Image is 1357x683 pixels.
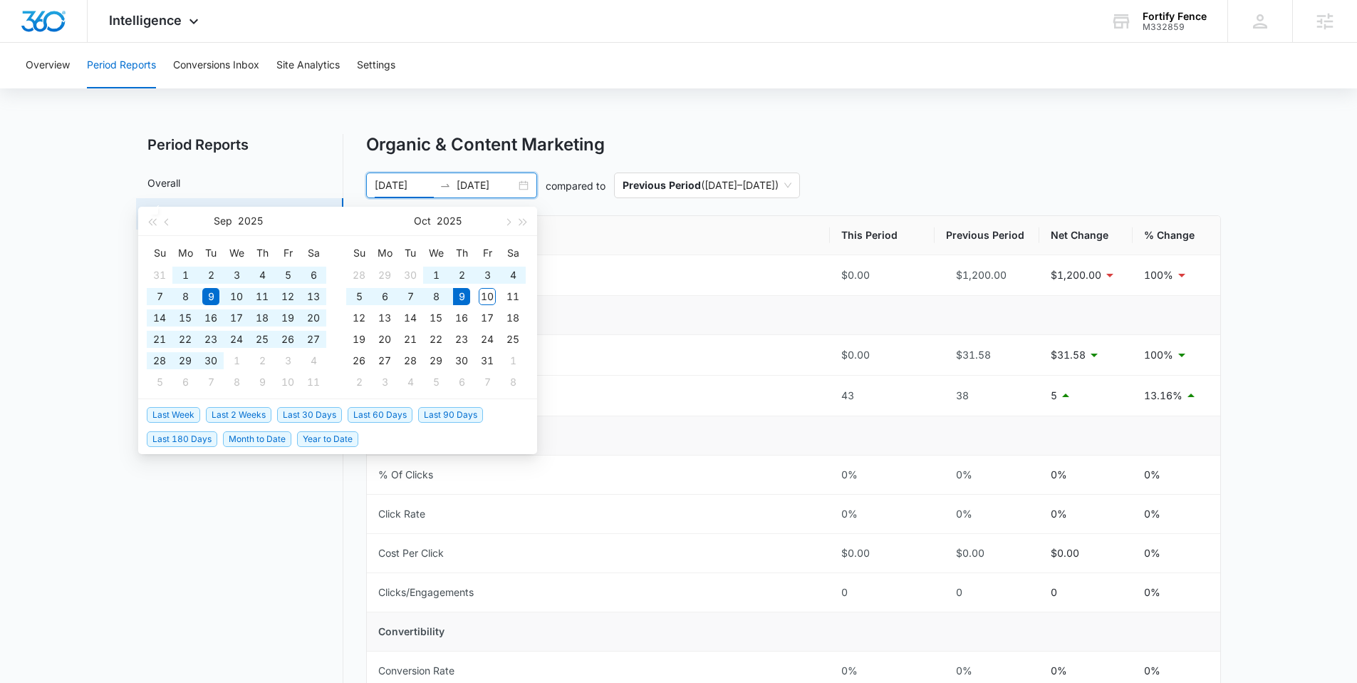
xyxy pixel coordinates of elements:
img: tab_domain_overview_orange.svg [38,83,50,94]
div: 9 [254,374,271,391]
div: 12 [279,288,296,305]
div: 4 [504,267,521,284]
div: 3 [376,374,393,391]
a: Overall [147,175,180,190]
span: swap-right [440,180,451,191]
div: 6 [177,374,194,391]
div: 28 [402,352,419,369]
span: Intelligence [109,13,182,28]
td: 2025-10-25 [500,329,526,350]
p: 13.16% [1144,388,1182,404]
span: Last 2 Weeks [206,407,271,423]
div: 7 [151,288,168,305]
div: 26 [350,352,368,369]
div: 10 [479,288,496,305]
div: Domain: [DOMAIN_NAME] [37,37,157,48]
td: 2025-10-07 [198,371,224,393]
div: 29 [177,352,194,369]
td: 2025-10-19 [346,329,372,350]
div: v 4.0.25 [40,23,70,34]
div: 4 [305,352,322,369]
td: 2025-10-05 [147,371,172,393]
div: 1 [228,352,245,369]
p: $0.00 [1051,545,1079,561]
span: Last Week [147,407,200,423]
div: 30 [453,352,470,369]
td: 2025-09-28 [346,265,372,286]
p: 100% [1144,347,1173,363]
td: 2025-10-28 [397,350,423,371]
div: Cost Per Click [378,545,444,561]
td: 2025-09-19 [275,307,301,329]
td: Visibility [367,296,1220,335]
td: 2025-09-06 [301,265,326,286]
img: website_grey.svg [23,37,34,48]
td: 2025-10-11 [301,371,326,393]
td: 2025-10-03 [275,350,301,371]
div: 20 [305,309,322,327]
div: 6 [305,267,322,284]
td: 2025-09-01 [172,265,198,286]
td: 2025-10-31 [474,350,500,371]
td: 2025-10-13 [372,307,397,329]
button: 2025 [437,207,462,235]
div: 17 [228,309,245,327]
td: Clickability [367,416,1220,456]
td: 2025-11-02 [346,371,372,393]
td: 2025-10-09 [249,371,275,393]
div: 3 [279,352,296,369]
input: Start date [375,178,434,193]
div: 3 [228,267,245,284]
div: 4 [402,374,419,391]
div: 28 [350,267,368,284]
td: 2025-10-16 [449,307,474,329]
div: 28 [151,352,168,369]
th: Su [147,242,172,265]
td: 2025-10-17 [474,307,500,329]
div: 5 [279,267,296,284]
th: % Change [1133,216,1220,255]
td: 2025-09-27 [301,329,326,350]
p: 0% [1051,467,1067,483]
div: 31 [479,352,496,369]
div: 18 [504,309,521,327]
th: Sa [500,242,526,265]
td: 2025-09-28 [147,350,172,371]
div: 25 [254,331,271,348]
p: 0% [1144,585,1160,600]
th: Mo [372,242,397,265]
td: 2025-10-09 [449,286,474,307]
td: 2025-09-10 [224,286,249,307]
th: Sa [301,242,326,265]
td: 2025-09-09 [198,286,224,307]
div: 20 [376,331,393,348]
td: 2025-10-26 [346,350,372,371]
div: 27 [305,331,322,348]
button: Settings [357,43,395,88]
div: 0% [946,506,1028,522]
input: End date [457,178,516,193]
div: 11 [254,288,271,305]
td: 2025-10-06 [172,371,198,393]
span: Last 180 Days [147,431,217,447]
th: Fr [275,242,301,265]
td: 2025-09-24 [224,329,249,350]
div: Domain Overview [54,84,128,93]
td: 2025-09-18 [249,307,275,329]
td: 2025-10-14 [397,307,423,329]
p: 0% [1144,545,1160,561]
div: 22 [177,331,194,348]
div: 43 [841,388,923,404]
th: Tu [397,242,423,265]
div: 0 [841,585,923,600]
div: 1 [427,267,444,284]
td: 2025-09-17 [224,307,249,329]
td: 2025-11-08 [500,371,526,393]
th: Fr [474,242,500,265]
div: 38 [946,388,1028,404]
td: 2025-09-14 [147,307,172,329]
td: 2025-10-08 [423,286,449,307]
th: Th [249,242,275,265]
div: $1,200.00 [946,267,1028,283]
div: 6 [376,288,393,305]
